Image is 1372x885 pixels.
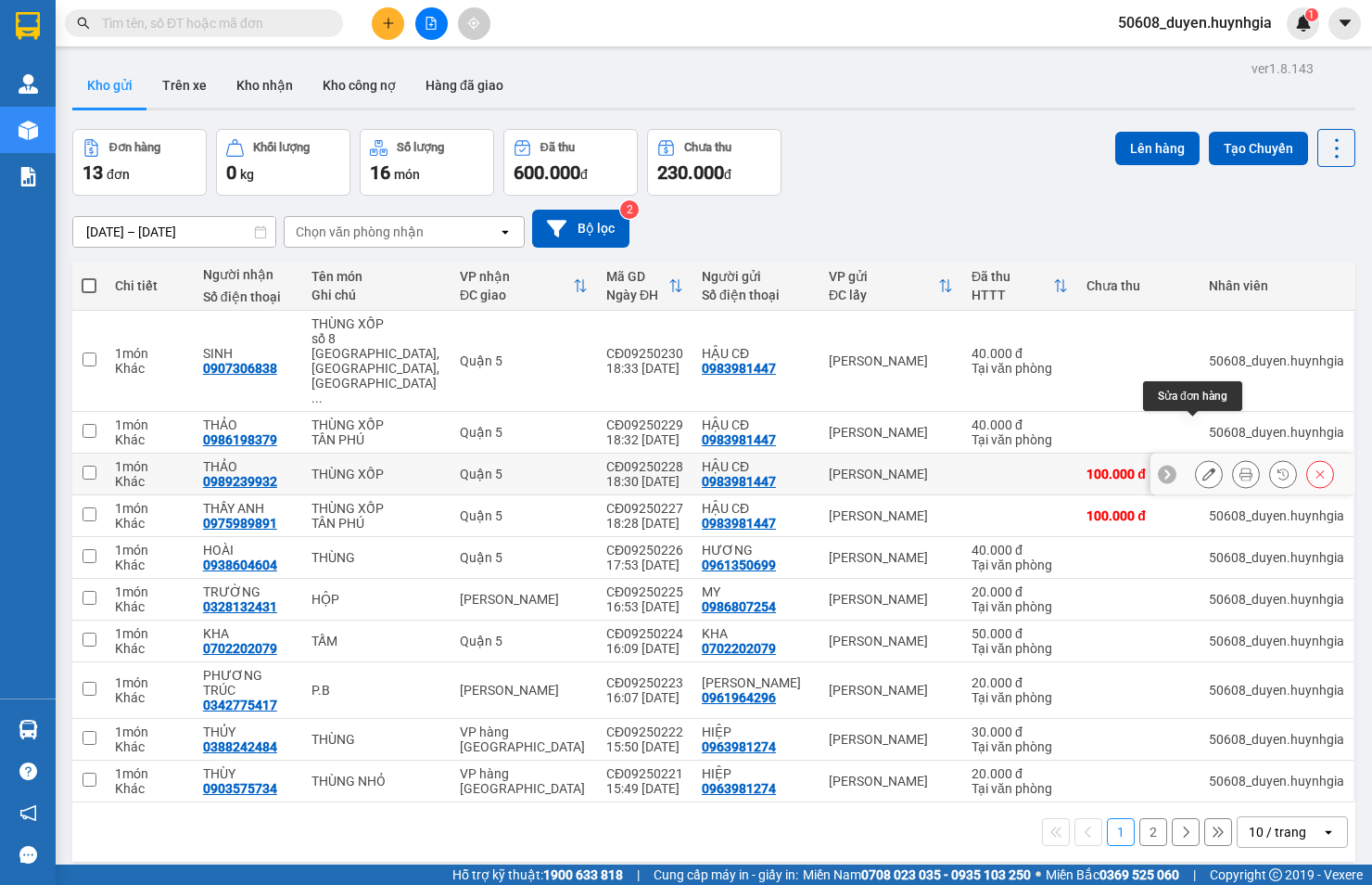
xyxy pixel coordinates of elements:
[702,346,810,361] div: HẬU CĐ
[1046,865,1179,885] span: Miền Bắc
[1209,132,1308,165] button: Tạo Chuyến
[1251,58,1314,79] div: ver 1.8.143
[370,161,390,184] span: 16
[19,804,37,822] span: notification
[16,80,164,106] div: 0983981447
[606,584,683,599] div: CĐ09250225
[972,269,1053,284] div: Đã thu
[724,167,731,182] span: đ
[606,781,683,796] div: 15:49 [DATE]
[606,641,683,656] div: 16:09 [DATE]
[311,634,441,648] div: TẤM
[14,117,167,139] div: 40.000
[203,584,293,599] div: TRƯỜNG
[14,119,70,138] span: Đã thu :
[1308,8,1315,21] span: 1
[702,474,776,489] div: 0983981447
[115,474,184,489] div: Khác
[1143,381,1242,411] div: Sửa đơn hàng
[972,361,1068,376] div: Tại văn phòng
[1321,825,1336,840] svg: open
[115,739,184,754] div: Khác
[203,725,293,739] div: THỦY
[16,58,164,80] div: HẬU CĐ
[829,774,953,789] div: [PERSON_NAME]
[702,269,810,284] div: Người gửi
[109,141,160,154] div: Đơn hàng
[107,167,130,182] span: đơn
[819,262,962,311] th: Toggle SortBy
[460,634,588,648] div: Quận 5
[498,224,513,239] svg: open
[606,766,683,781] div: CĐ09250221
[606,516,683,531] div: 18:28 [DATE]
[72,63,147,108] button: Kho gửi
[620,200,639,219] sup: 2
[1209,425,1344,440] div: 50608_duyen.huynhgia
[606,739,683,754] div: 15:50 [DATE]
[702,558,776,572] div: 0961350699
[702,641,776,656] div: 0702202079
[702,725,810,739] div: HIỆP
[203,289,293,304] div: Số điện thoại
[240,167,254,182] span: kg
[115,725,184,739] div: 1 món
[1209,683,1344,698] div: 50608_duyen.huynhgia
[606,417,683,432] div: CĐ09250229
[311,516,441,531] div: TÂN PHÚ
[308,63,411,108] button: Kho công nợ
[540,141,575,154] div: Đã thu
[16,12,40,40] img: logo-vxr
[972,543,1068,558] div: 40.000 đ
[1328,7,1361,40] button: caret-down
[16,16,44,35] span: Gửi:
[460,766,588,796] div: VP hàng [GEOGRAPHIC_DATA]
[1209,774,1344,789] div: 50608_duyen.huynhgia
[972,584,1068,599] div: 20.000 đ
[203,474,277,489] div: 0989239932
[460,550,588,565] div: Quận 5
[311,391,323,405] span: ...
[311,432,441,447] div: TÂN PHÚ
[216,129,350,196] button: Khối lượng0kg
[397,141,444,154] div: Số lượng
[702,417,810,432] div: HẬU CĐ
[1193,865,1196,885] span: |
[829,508,953,523] div: [PERSON_NAME]
[460,269,573,284] div: VP nhận
[115,626,184,641] div: 1 món
[115,675,184,690] div: 1 món
[203,558,277,572] div: 0938604604
[203,698,277,712] div: 0342775417
[203,267,293,282] div: Người nhận
[1139,818,1167,846] button: 2
[829,634,953,648] div: [PERSON_NAME]
[702,288,810,302] div: Số điện thoại
[702,766,810,781] div: HIỆP
[637,865,640,885] span: |
[115,361,184,376] div: Khác
[1305,8,1318,21] sup: 1
[972,558,1068,572] div: Tại văn phòng
[73,217,275,247] input: Select a date range.
[311,592,441,607] div: HỘP
[972,641,1068,656] div: Tại văn phòng
[19,720,38,739] img: warehouse-icon
[83,161,103,184] span: 13
[115,459,184,474] div: 1 món
[684,141,731,154] div: Chưa thu
[115,417,184,432] div: 1 món
[972,766,1068,781] div: 20.000 đ
[19,763,37,780] span: question-circle
[460,592,588,607] div: [PERSON_NAME]
[606,474,683,489] div: 18:30 [DATE]
[829,353,953,368] div: [PERSON_NAME]
[702,739,776,754] div: 0963981274
[115,584,184,599] div: 1 món
[115,558,184,572] div: Khác
[606,725,683,739] div: CĐ09250222
[702,361,776,376] div: 0983981447
[311,417,441,432] div: THÙNG XỐP
[1115,132,1200,165] button: Lên hàng
[1209,592,1344,607] div: 50608_duyen.huynhgia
